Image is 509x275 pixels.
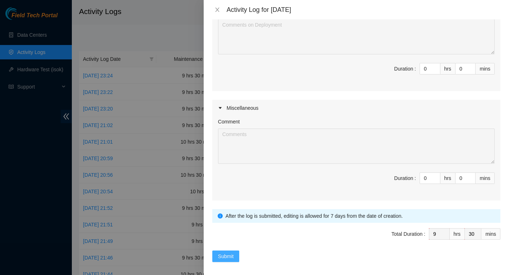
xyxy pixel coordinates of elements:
[218,129,495,164] textarea: Comment
[227,6,500,14] div: Activity Log for [DATE]
[212,251,240,262] button: Submit
[440,172,455,184] div: hrs
[226,212,495,220] div: After the log is submitted, editing is allowed for 7 days from the date of creation.
[394,174,416,182] div: Duration :
[218,118,240,126] label: Comment
[212,100,500,116] div: Miscellaneous
[481,228,500,240] div: mins
[218,106,222,110] span: caret-right
[392,230,425,238] div: Total Duration :
[218,213,223,218] span: info-circle
[212,6,222,13] button: Close
[218,19,495,54] textarea: Comment
[476,63,495,75] div: mins
[450,228,465,240] div: hrs
[476,172,495,184] div: mins
[394,65,416,73] div: Duration :
[214,7,220,13] span: close
[218,252,234,260] span: Submit
[440,63,455,75] div: hrs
